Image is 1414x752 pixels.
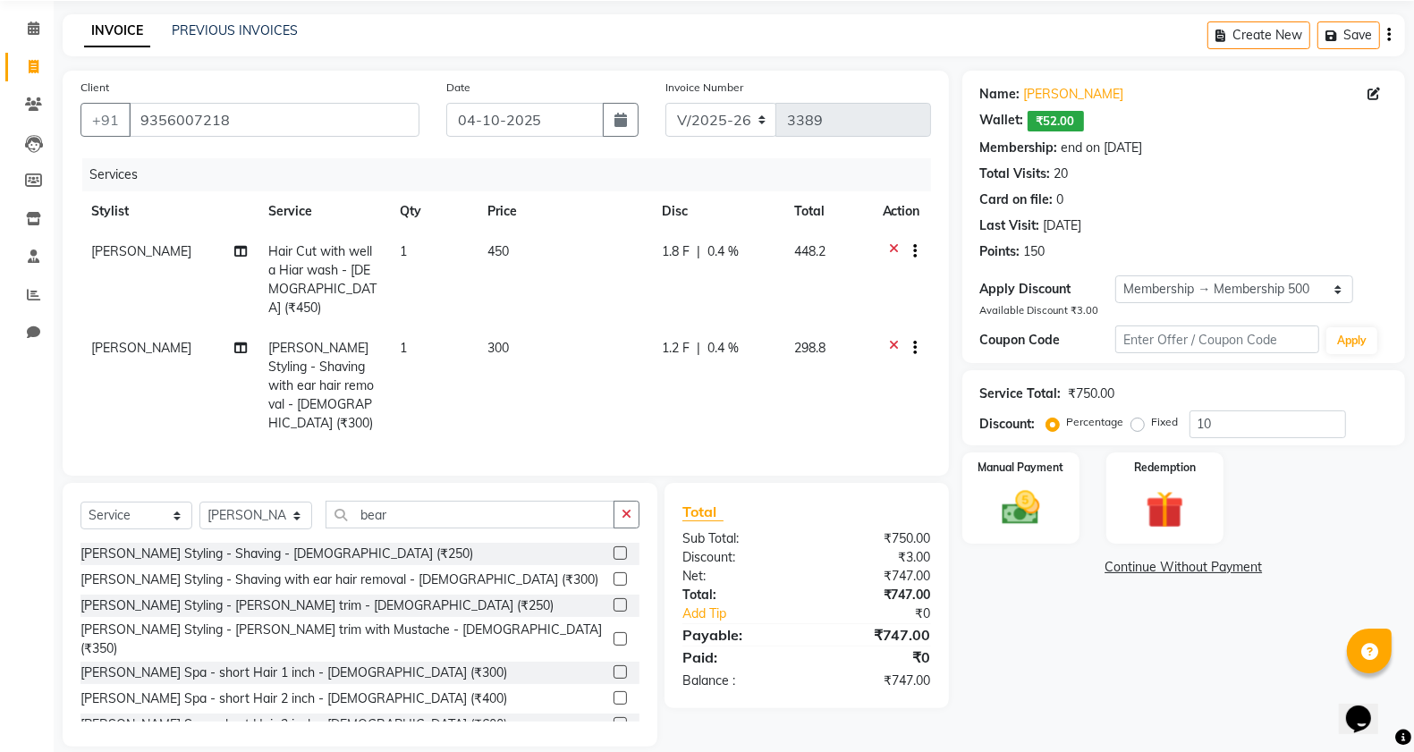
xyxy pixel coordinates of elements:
[980,216,1040,235] div: Last Visit:
[91,243,191,259] span: [PERSON_NAME]
[487,243,509,259] span: 450
[268,340,374,431] span: [PERSON_NAME] Styling - Shaving with ear hair removal - [DEMOGRAPHIC_DATA] (₹300)
[980,139,1058,157] div: Membership:
[980,303,1387,318] div: Available Discount ₹3.00
[1024,85,1124,104] a: [PERSON_NAME]
[446,80,470,96] label: Date
[389,191,477,232] th: Qty
[669,646,807,668] div: Paid:
[980,85,1020,104] div: Name:
[707,339,739,358] span: 0.4 %
[807,586,944,604] div: ₹747.00
[669,624,807,646] div: Payable:
[1326,327,1377,354] button: Apply
[980,280,1116,299] div: Apply Discount
[400,243,407,259] span: 1
[91,340,191,356] span: [PERSON_NAME]
[1044,216,1082,235] div: [DATE]
[980,111,1024,131] div: Wallet:
[980,415,1036,434] div: Discount:
[80,570,598,589] div: [PERSON_NAME] Styling - Shaving with ear hair removal - [DEMOGRAPHIC_DATA] (₹300)
[326,501,615,528] input: Search or Scan
[80,621,606,658] div: [PERSON_NAME] Styling - [PERSON_NAME] trim with Mustache - [DEMOGRAPHIC_DATA] (₹350)
[80,191,258,232] th: Stylist
[830,604,944,623] div: ₹0
[665,80,743,96] label: Invoice Number
[662,339,690,358] span: 1.2 F
[1207,21,1310,49] button: Create New
[1069,384,1115,403] div: ₹750.00
[80,715,507,734] div: [PERSON_NAME] Spa - short Hair 3 inch - [DEMOGRAPHIC_DATA] (₹600)
[794,243,826,259] span: 448.2
[662,242,690,261] span: 1.8 F
[669,548,807,567] div: Discount:
[1062,139,1143,157] div: end on [DATE]
[697,242,700,261] span: |
[980,242,1020,261] div: Points:
[1067,414,1124,430] label: Percentage
[980,331,1116,350] div: Coupon Code
[794,340,826,356] span: 298.8
[669,529,807,548] div: Sub Total:
[82,158,944,191] div: Services
[980,384,1062,403] div: Service Total:
[80,689,507,708] div: [PERSON_NAME] Spa - short Hair 2 inch - [DEMOGRAPHIC_DATA] (₹400)
[1134,486,1195,533] img: _gift.svg
[1134,460,1196,476] label: Redemption
[807,624,944,646] div: ₹747.00
[1024,242,1046,261] div: 150
[651,191,783,232] th: Disc
[80,103,131,137] button: +91
[1317,21,1380,49] button: Save
[669,567,807,586] div: Net:
[1028,111,1084,131] span: ₹52.00
[487,340,509,356] span: 300
[682,503,724,521] span: Total
[669,586,807,604] div: Total:
[807,548,944,567] div: ₹3.00
[400,340,407,356] span: 1
[80,545,473,563] div: [PERSON_NAME] Styling - Shaving - [DEMOGRAPHIC_DATA] (₹250)
[1115,325,1319,353] input: Enter Offer / Coupon Code
[697,339,700,358] span: |
[258,191,389,232] th: Service
[477,191,651,232] th: Price
[807,646,944,668] div: ₹0
[129,103,419,137] input: Search by Name/Mobile/Email/Code
[80,80,109,96] label: Client
[1054,165,1069,183] div: 20
[807,567,944,586] div: ₹747.00
[707,242,739,261] span: 0.4 %
[1152,414,1179,430] label: Fixed
[1057,190,1064,209] div: 0
[80,596,554,615] div: [PERSON_NAME] Styling - [PERSON_NAME] trim - [DEMOGRAPHIC_DATA] (₹250)
[783,191,872,232] th: Total
[1339,680,1396,734] iframe: chat widget
[807,672,944,690] div: ₹747.00
[807,529,944,548] div: ₹750.00
[669,672,807,690] div: Balance :
[980,190,1054,209] div: Card on file:
[268,243,377,316] span: Hair Cut with wella Hiar wash - [DEMOGRAPHIC_DATA] (₹450)
[80,663,507,682] div: [PERSON_NAME] Spa - short Hair 1 inch - [DEMOGRAPHIC_DATA] (₹300)
[990,486,1051,530] img: _cash.svg
[966,558,1401,577] a: Continue Without Payment
[872,191,931,232] th: Action
[978,460,1063,476] label: Manual Payment
[84,15,150,47] a: INVOICE
[669,604,829,623] a: Add Tip
[172,22,298,38] a: PREVIOUS INVOICES
[980,165,1051,183] div: Total Visits:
